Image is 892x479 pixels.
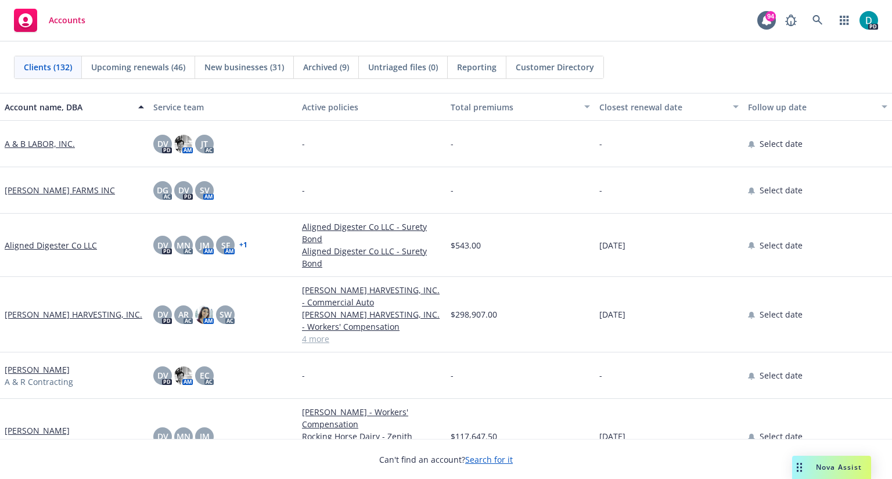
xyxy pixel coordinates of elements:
span: Accounts [49,16,85,25]
a: [PERSON_NAME] [5,363,70,376]
span: - [599,138,602,150]
a: Aligned Digester Co LLC - Surety Bond [302,221,441,245]
span: JM [200,430,210,442]
span: [DATE] [599,308,625,320]
span: Select date [760,184,803,196]
span: Untriaged files (0) [368,61,438,73]
span: DV [178,184,189,196]
span: - [302,369,305,381]
img: photo [174,366,193,385]
span: Nova Assist [816,462,862,472]
span: [DATE] [599,239,625,251]
span: DV [157,239,168,251]
span: New businesses (31) [204,61,284,73]
span: A & R Contracting [5,376,73,388]
button: Closest renewal date [595,93,743,121]
span: DV [157,308,168,320]
span: [DATE] [599,430,625,442]
button: Active policies [297,93,446,121]
a: [PERSON_NAME] HARVESTING, INC. - Commercial Auto [302,284,441,308]
span: Clients (132) [24,61,72,73]
a: [PERSON_NAME] HARVESTING, INC. - Workers' Compensation [302,308,441,333]
div: Service team [153,101,293,113]
span: Select date [760,308,803,320]
div: 94 [765,11,776,21]
div: Drag to move [792,456,807,479]
span: $117,647.50 [451,430,497,442]
span: DV [157,138,168,150]
span: $543.00 [451,239,481,251]
span: Select date [760,239,803,251]
span: SW [220,308,232,320]
span: JM [200,239,210,251]
span: Rocking Horse Dairy [5,437,82,449]
span: Reporting [457,61,497,73]
span: - [302,184,305,196]
div: Active policies [302,101,441,113]
span: DV [157,430,168,442]
span: - [451,184,454,196]
a: Aligned Digester Co LLC [5,239,97,251]
span: Select date [760,369,803,381]
a: [PERSON_NAME] HARVESTING, INC. [5,308,142,320]
span: DV [157,369,168,381]
span: AR [178,308,189,320]
span: - [599,369,602,381]
a: Report a Bug [779,9,803,32]
a: [PERSON_NAME] [5,424,70,437]
span: SF [221,239,230,251]
button: Follow up date [743,93,892,121]
span: SV [200,184,210,196]
button: Service team [149,93,297,121]
span: JT [201,138,208,150]
a: A & B LABOR, INC. [5,138,75,150]
span: MN [177,430,190,442]
a: Accounts [9,4,90,37]
div: Follow up date [748,101,875,113]
div: Total premiums [451,101,577,113]
span: - [302,138,305,150]
a: [PERSON_NAME] - Workers' Compensation [302,406,441,430]
span: Archived (9) [303,61,349,73]
img: photo [195,305,214,324]
a: Switch app [833,9,856,32]
a: Aligned Digester Co LLC - Surety Bond [302,245,441,269]
span: Upcoming renewals (46) [91,61,185,73]
span: Can't find an account? [379,453,513,466]
div: Account name, DBA [5,101,131,113]
span: - [599,184,602,196]
span: Select date [760,430,803,442]
span: MN [177,239,190,251]
img: photo [859,11,878,30]
div: Closest renewal date [599,101,726,113]
span: DG [157,184,168,196]
span: $298,907.00 [451,308,497,320]
span: Customer Directory [516,61,594,73]
a: + 1 [239,242,247,248]
button: Nova Assist [792,456,871,479]
span: Select date [760,138,803,150]
span: EC [200,369,210,381]
a: Search [806,9,829,32]
span: - [451,369,454,381]
a: 4 more [302,333,441,345]
img: photo [174,135,193,153]
button: Total premiums [446,93,595,121]
a: Search for it [465,454,513,465]
a: [PERSON_NAME] FARMS INC [5,184,115,196]
a: Rocking Horse Dairy - Zenith (Package - CFP 00006574-12) BOR letter [302,430,441,467]
span: - [451,138,454,150]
